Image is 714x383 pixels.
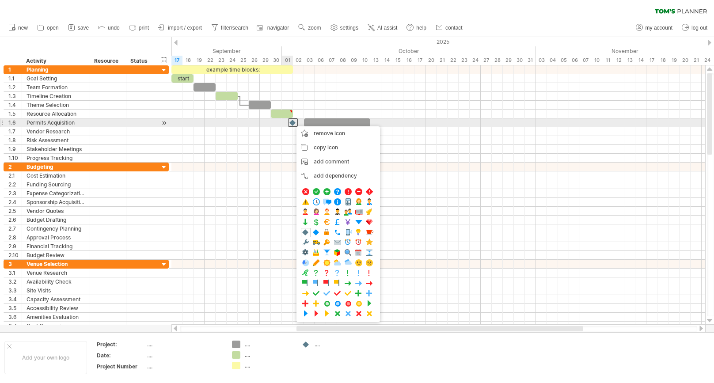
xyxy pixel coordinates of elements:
span: settings [340,25,358,31]
div: Budget Review [27,251,85,259]
div: 2.7 [8,224,22,233]
div: Tuesday, 30 September 2025 [271,56,282,65]
div: Wednesday, 24 September 2025 [227,56,238,65]
div: Risk Assessment [27,136,85,144]
div: .... [147,341,221,348]
a: AI assist [365,22,400,34]
div: 2.5 [8,207,22,215]
div: Monday, 29 September 2025 [260,56,271,65]
div: Activity [26,57,85,65]
div: Tuesday, 14 October 2025 [381,56,392,65]
div: Monday, 13 October 2025 [370,56,381,65]
div: 1.2 [8,83,22,91]
div: Amenities Evaluation [27,313,85,321]
span: help [416,25,426,31]
div: 2.6 [8,216,22,224]
div: 1.4 [8,101,22,109]
div: Resource [94,57,121,65]
div: 2.4 [8,198,22,206]
a: navigator [255,22,292,34]
div: Budget Drafting [27,216,85,224]
div: Thursday, 20 November 2025 [680,56,691,65]
div: 1.9 [8,145,22,153]
div: 2.9 [8,242,22,250]
div: Friday, 24 October 2025 [470,56,481,65]
div: Site Visits [27,286,85,295]
span: open [47,25,59,31]
span: filter/search [221,25,248,31]
div: Tuesday, 28 October 2025 [492,56,503,65]
div: add dependency [296,169,380,183]
div: Contingency Planning [27,224,85,233]
div: 3.3 [8,286,22,295]
div: Stakeholder Meetings [27,145,85,153]
div: Monday, 6 October 2025 [315,56,326,65]
div: Monday, 22 September 2025 [205,56,216,65]
div: Friday, 31 October 2025 [525,56,536,65]
div: Wednesday, 17 September 2025 [171,56,182,65]
div: .... [245,362,293,369]
div: 3.6 [8,313,22,321]
div: Team Formation [27,83,85,91]
a: new [6,22,30,34]
div: Date: [97,352,145,359]
div: Timeline Creation [27,92,85,100]
span: log out [691,25,707,31]
a: settings [328,22,361,34]
div: scroll to activity [160,118,168,128]
div: Friday, 17 October 2025 [414,56,425,65]
div: 1.6 [8,118,22,127]
div: Friday, 7 November 2025 [580,56,591,65]
div: Budgeting [27,163,85,171]
div: October 2025 [282,46,536,56]
div: 2.10 [8,251,22,259]
div: Theme Selection [27,101,85,109]
div: Wednesday, 29 October 2025 [503,56,514,65]
div: Friday, 21 November 2025 [691,56,702,65]
div: Monday, 3 November 2025 [536,56,547,65]
div: .... [147,363,221,370]
div: Monday, 24 November 2025 [702,56,713,65]
span: import / export [168,25,202,31]
div: Add your own logo [4,341,87,374]
span: zoom [308,25,321,31]
span: contact [445,25,463,31]
a: print [127,22,152,34]
div: Thursday, 30 October 2025 [514,56,525,65]
div: Financial Tracking [27,242,85,250]
div: Vendor Research [27,127,85,136]
div: start [171,74,194,83]
div: Tuesday, 23 September 2025 [216,56,227,65]
div: Friday, 14 November 2025 [635,56,646,65]
div: Wednesday, 8 October 2025 [337,56,348,65]
div: Status [130,57,150,65]
div: .... [315,341,363,348]
div: 3.1 [8,269,22,277]
a: open [35,22,61,34]
div: Thursday, 13 November 2025 [624,56,635,65]
div: Tuesday, 11 November 2025 [602,56,613,65]
div: Wednesday, 15 October 2025 [392,56,403,65]
div: example time blocks: [171,65,293,74]
span: save [78,25,89,31]
div: 1.1 [8,74,22,83]
div: Thursday, 9 October 2025 [348,56,359,65]
span: AI assist [377,25,397,31]
div: Cost Comparison [27,322,85,330]
div: Wednesday, 22 October 2025 [448,56,459,65]
div: Tuesday, 21 October 2025 [437,56,448,65]
div: 1.5 [8,110,22,118]
div: Sponsorship Acquisition [27,198,85,206]
div: Accessibility Review [27,304,85,312]
div: Permits Acquisition [27,118,85,127]
div: Availability Check [27,277,85,286]
div: Monday, 17 November 2025 [646,56,657,65]
div: 2.1 [8,171,22,180]
div: Capacity Assessment [27,295,85,303]
div: 3.5 [8,304,22,312]
div: 3.4 [8,295,22,303]
div: 3.7 [8,322,22,330]
a: help [404,22,429,34]
div: Venue Research [27,269,85,277]
div: Tuesday, 7 October 2025 [326,56,337,65]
